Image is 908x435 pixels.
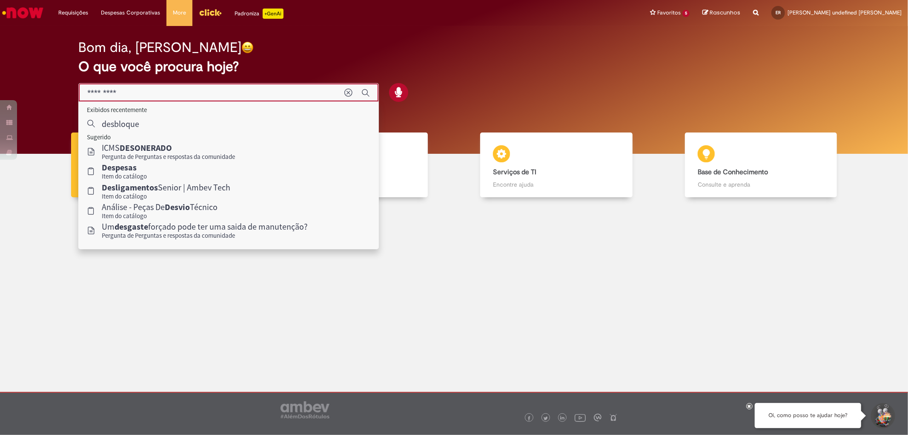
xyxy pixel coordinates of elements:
img: logo_footer_facebook.png [527,416,531,421]
h2: Bom dia, [PERSON_NAME] [78,40,241,55]
b: Base de Conhecimento [698,168,768,176]
span: Favoritos [657,9,681,17]
div: Oi, como posso te ajudar hoje? [755,403,861,428]
h2: O que você procura hoje? [78,59,829,74]
img: logo_footer_youtube.png [575,412,586,423]
img: logo_footer_ambev_rotulo_gray.png [281,401,329,418]
a: Serviços de TI Encontre ajuda [454,133,659,198]
img: logo_footer_workplace.png [594,414,602,421]
img: ServiceNow [1,4,45,21]
img: click_logo_yellow_360x200.png [199,6,222,19]
a: Base de Conhecimento Consulte e aprenda [659,133,863,198]
span: 5 [682,10,690,17]
p: Consulte e aprenda [698,180,824,189]
img: logo_footer_twitter.png [544,416,548,421]
span: Requisições [58,9,88,17]
span: Despesas Corporativas [101,9,160,17]
img: happy-face.png [241,41,254,54]
img: logo_footer_linkedin.png [560,416,564,421]
a: Tirar dúvidas Tirar dúvidas com Lupi Assist e Gen Ai [45,133,249,198]
span: ER [776,10,781,15]
p: Encontre ajuda [493,180,619,189]
span: [PERSON_NAME] undefined [PERSON_NAME] [788,9,902,16]
b: Serviços de TI [493,168,536,176]
div: Padroniza [235,9,284,19]
span: Rascunhos [710,9,740,17]
a: Rascunhos [702,9,740,17]
button: Iniciar Conversa de Suporte [870,403,895,429]
span: More [173,9,186,17]
p: +GenAi [263,9,284,19]
img: logo_footer_naosei.png [610,414,617,421]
